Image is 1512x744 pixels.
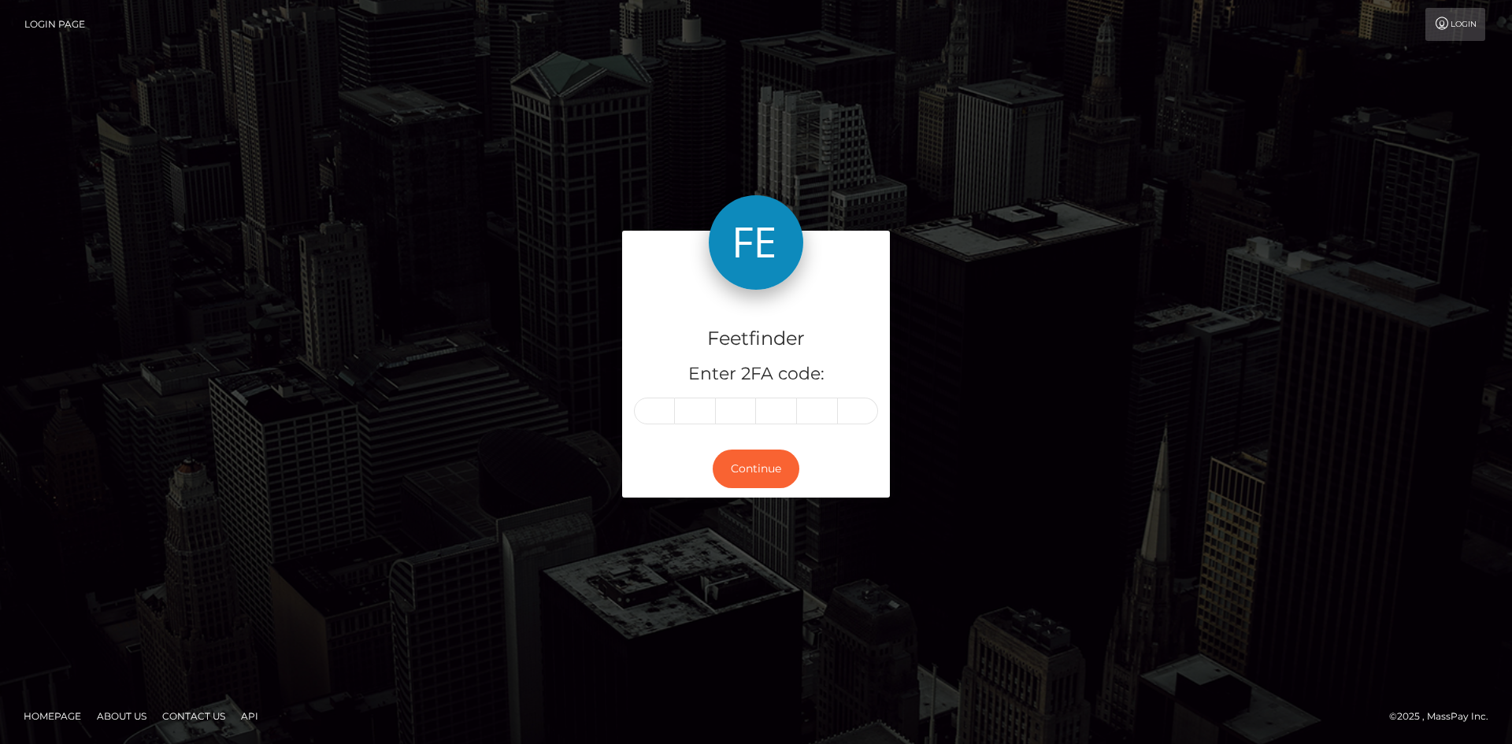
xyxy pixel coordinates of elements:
[709,195,803,290] img: Feetfinder
[1425,8,1485,41] a: Login
[235,704,265,728] a: API
[91,704,153,728] a: About Us
[24,8,85,41] a: Login Page
[634,362,878,387] h5: Enter 2FA code:
[1389,708,1500,725] div: © 2025 , MassPay Inc.
[156,704,232,728] a: Contact Us
[17,704,87,728] a: Homepage
[634,325,878,353] h4: Feetfinder
[713,450,799,488] button: Continue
